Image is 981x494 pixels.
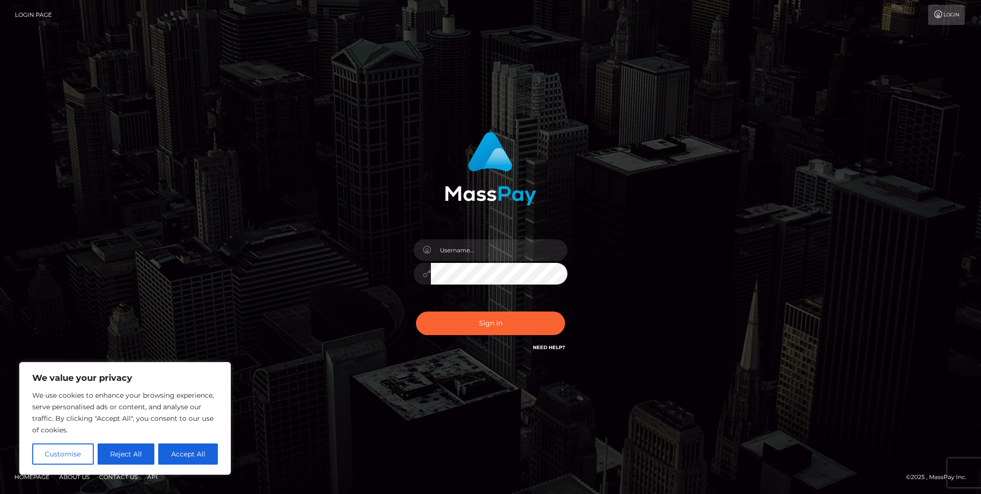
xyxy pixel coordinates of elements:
[445,132,536,206] img: MassPay Login
[533,344,565,351] a: Need Help?
[143,469,162,484] a: API
[928,5,965,25] a: Login
[431,239,567,261] input: Username...
[11,469,53,484] a: Homepage
[15,5,52,25] a: Login Page
[32,390,218,436] p: We use cookies to enhance your browsing experience, serve personalised ads or content, and analys...
[98,443,155,465] button: Reject All
[158,443,218,465] button: Accept All
[416,312,565,335] button: Sign in
[32,372,218,384] p: We value your privacy
[55,469,93,484] a: About Us
[32,443,94,465] button: Customise
[19,362,231,475] div: We value your privacy
[95,469,141,484] a: Contact Us
[906,472,974,482] div: © 2025 , MassPay Inc.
